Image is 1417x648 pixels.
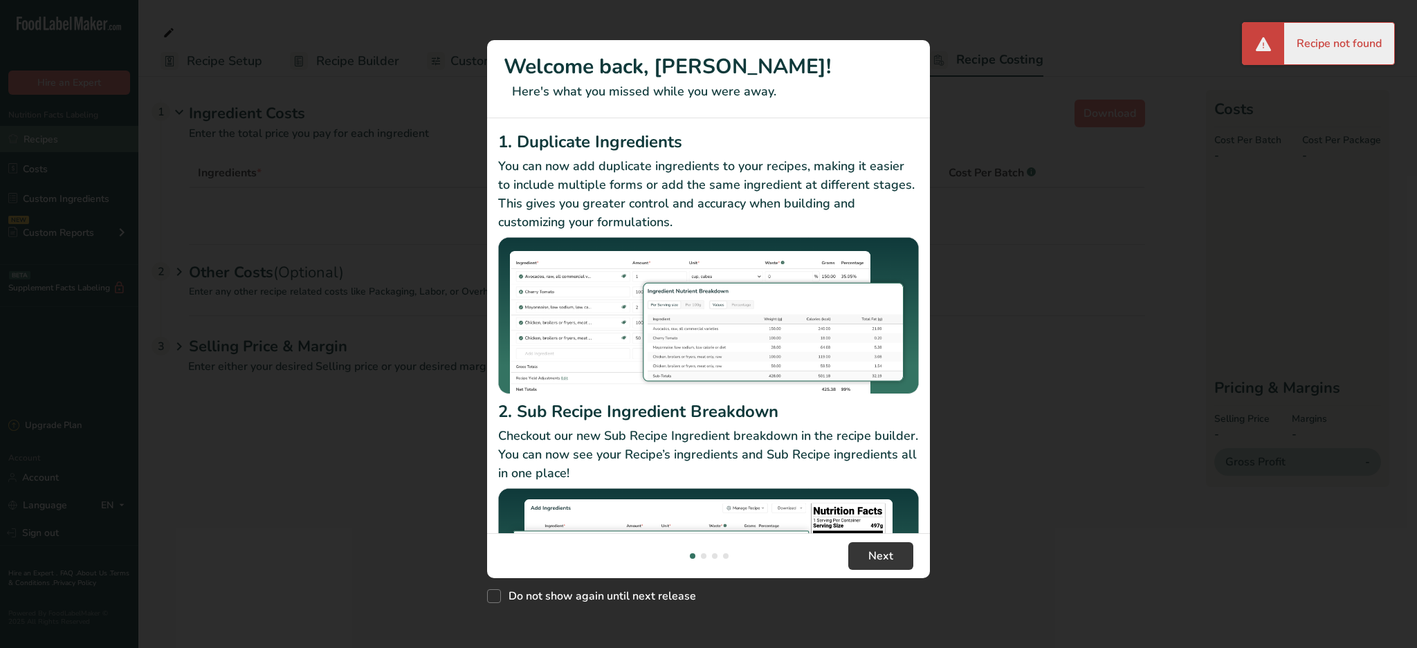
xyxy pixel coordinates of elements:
span: Do not show again until next release [501,589,696,603]
h2: 2. Sub Recipe Ingredient Breakdown [498,399,919,424]
img: Duplicate Ingredients [498,237,919,394]
p: Here's what you missed while you were away. [504,82,913,101]
img: Sub Recipe Ingredient Breakdown [498,488,919,645]
span: Next [868,548,893,564]
div: Recipe not found [1284,23,1394,64]
h1: Welcome back, [PERSON_NAME]! [504,51,913,82]
button: Next [848,542,913,570]
h2: 1. Duplicate Ingredients [498,129,919,154]
p: Checkout our new Sub Recipe Ingredient breakdown in the recipe builder. You can now see your Reci... [498,427,919,483]
p: You can now add duplicate ingredients to your recipes, making it easier to include multiple forms... [498,157,919,232]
